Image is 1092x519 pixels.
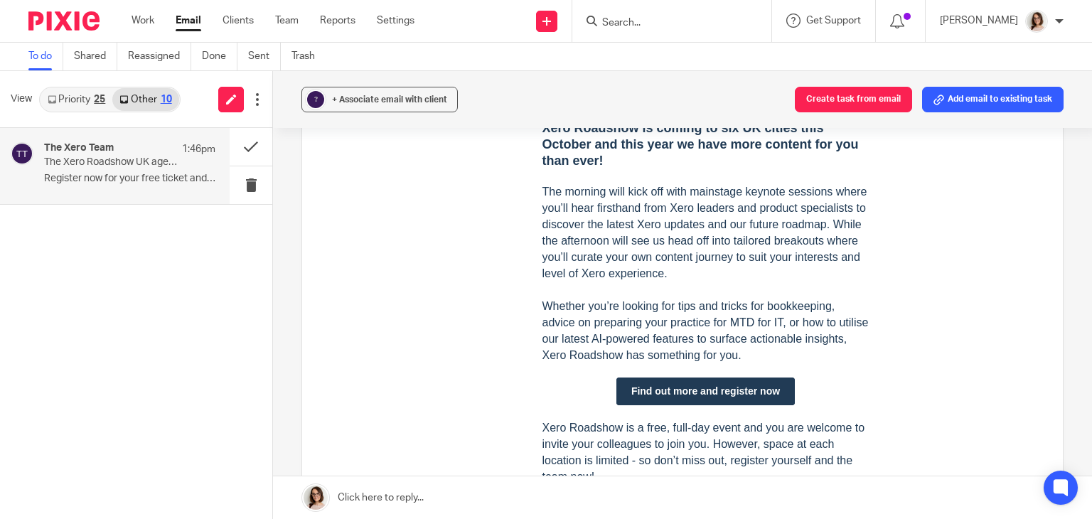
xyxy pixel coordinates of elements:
span: + Associate email with client [332,95,447,104]
button: Create task from email [795,87,912,112]
a: Team [275,14,299,28]
div: 10 [161,95,172,105]
a: Clients [223,14,254,28]
img: Pixie [28,11,100,31]
a: Reports [320,14,355,28]
div: ? [307,91,324,108]
a: Email [176,14,201,28]
a: Shared [74,43,117,70]
a: Reassigned [128,43,191,70]
span: View [11,92,32,107]
span: Get Support [806,16,861,26]
a: Priority25 [41,88,112,111]
a: Sent [248,43,281,70]
img: Caroline%20-%20HS%20-%20LI.png [1025,10,1048,33]
a: To do [28,43,63,70]
h1: Xero Roadshow is coming to six UK cities this October and this year we have more content for you ... [173,326,500,375]
p: The Xero Roadshow UK agenda is now live! [44,156,181,168]
img: Xero [130,7,164,41]
p: [PERSON_NAME] [940,14,1018,28]
a: Done [202,43,237,70]
a: Other10 [112,88,178,111]
p: 1:46pm [182,142,215,156]
button: Add email to existing task [922,87,1064,112]
h1: Hi [PERSON_NAME], [251,276,421,305]
a: Trash [291,43,326,70]
a: Work [132,14,154,28]
img: UK Roadshow 2025 [137,48,535,247]
button: ? + Associate email with client [301,87,458,112]
a: Settings [377,14,414,28]
img: svg%3E [11,142,33,165]
p: Register now for your free ticket and curate... [44,173,215,185]
input: Search [601,17,729,30]
h4: The Xero Team [44,142,114,154]
div: 25 [94,95,105,105]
